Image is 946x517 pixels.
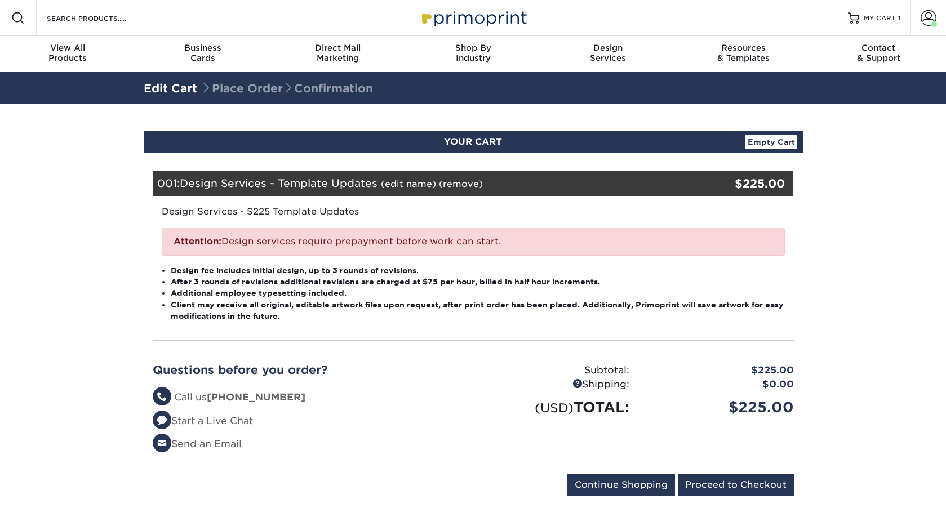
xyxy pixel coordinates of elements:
span: Place Order Confirmation [201,82,373,95]
div: $225.00 [638,363,802,378]
strong: [PHONE_NUMBER] [207,391,305,403]
span: Direct Mail [270,43,406,53]
span: 1 [898,14,901,22]
li: Client may receive all original, editable artwork files upon request, after print order has been ... [171,299,785,322]
span: Resources [676,43,811,53]
a: Start a Live Chat [153,415,253,426]
div: Marketing [270,43,406,63]
li: Call us [153,390,465,405]
li: Design fee includes initial design, up to 3 rounds of revisions. [171,265,785,276]
input: Continue Shopping [567,474,675,496]
span: MY CART [864,14,896,23]
a: Edit Cart [144,82,197,95]
a: Shop ByIndustry [406,36,541,72]
div: Subtotal: [473,363,638,378]
span: Design Services - Template Updates [180,177,377,189]
li: After 3 rounds of revisions additional revisions are charged at $75 per hour, billed in half hour... [171,276,785,287]
span: Business [135,43,270,53]
a: BusinessCards [135,36,270,72]
a: Direct MailMarketing [270,36,406,72]
small: (USD) [535,400,574,415]
div: 001: [153,171,687,196]
div: Shipping: [473,377,638,392]
span: Contact [811,43,946,53]
div: & Templates [676,43,811,63]
li: Additional employee typesetting included. [171,287,785,298]
div: TOTAL: [473,396,638,418]
div: Services [540,43,676,63]
div: & Support [811,43,946,63]
input: SEARCH PRODUCTS..... [46,11,156,25]
strong: Attention: [174,236,221,247]
div: Design Services - $225 Template Updates [153,196,794,219]
input: Proceed to Checkout [678,474,794,496]
span: YOUR CART [444,136,502,147]
div: $225.00 [687,175,785,192]
div: Cards [135,43,270,63]
h2: Questions before you order? [153,363,465,377]
a: Send an Email [153,438,242,449]
a: Resources& Templates [676,36,811,72]
div: Design services require prepayment before work can start. [162,228,785,256]
span: Shop By [406,43,541,53]
span: Design [540,43,676,53]
div: $225.00 [638,396,802,418]
div: $0.00 [638,377,802,392]
img: Primoprint [417,6,530,30]
a: Contact& Support [811,36,946,72]
a: DesignServices [540,36,676,72]
a: Empty Cart [745,135,797,149]
a: (remove) [439,179,483,189]
div: Industry [406,43,541,63]
a: (edit name) [381,179,436,189]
